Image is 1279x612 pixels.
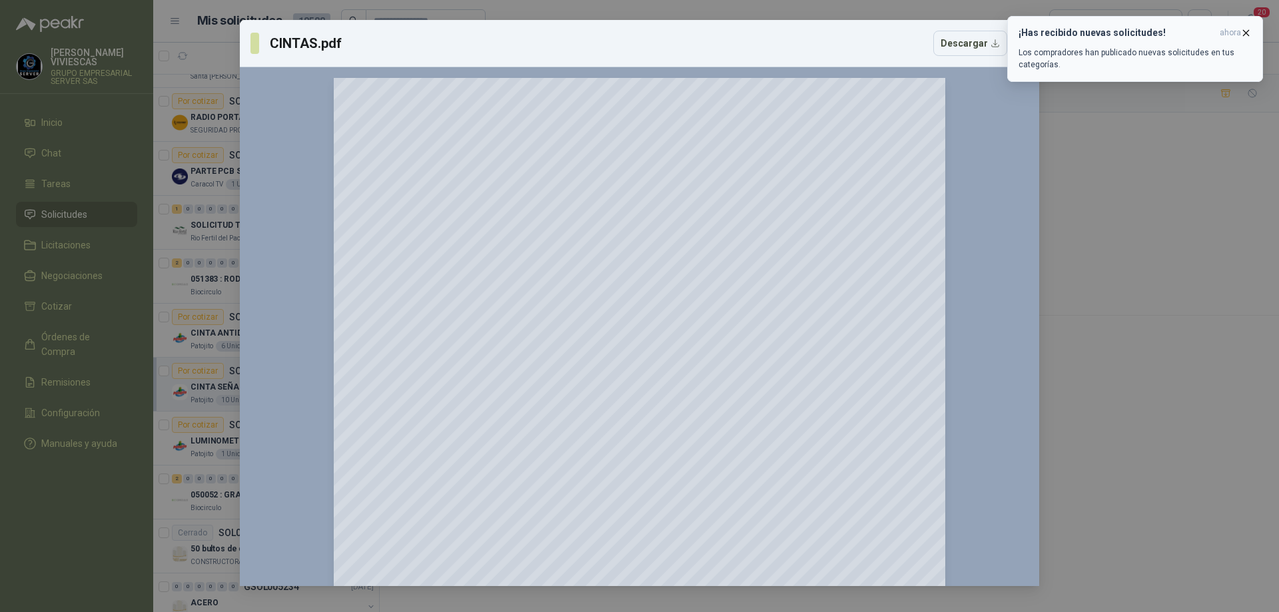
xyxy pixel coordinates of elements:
button: ¡Has recibido nuevas solicitudes!ahora Los compradores han publicado nuevas solicitudes en tus ca... [1007,16,1263,82]
p: Los compradores han publicado nuevas solicitudes en tus categorías. [1019,47,1252,71]
button: Descargar [933,31,1007,56]
h3: ¡Has recibido nuevas solicitudes! [1019,27,1214,39]
span: ahora [1220,27,1241,39]
h3: CINTAS.pdf [270,33,344,53]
